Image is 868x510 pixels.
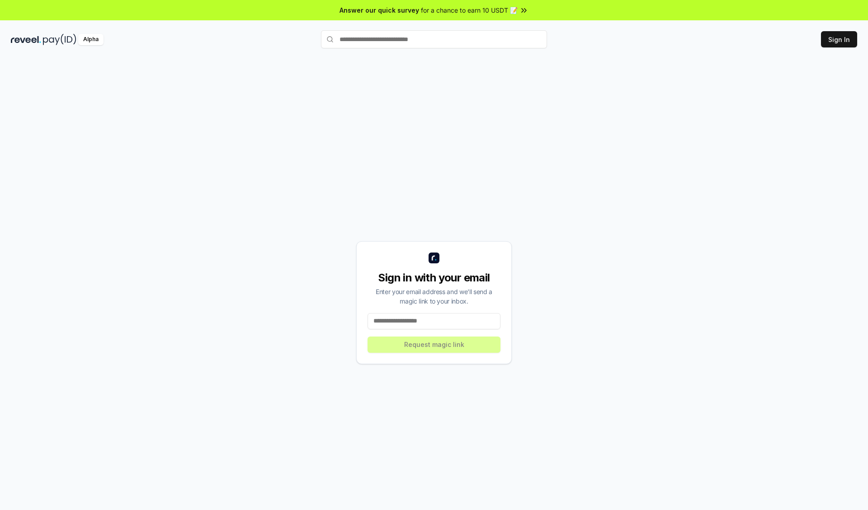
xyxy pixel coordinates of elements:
div: Alpha [78,34,104,45]
button: Sign In [821,31,857,47]
img: logo_small [429,253,439,263]
img: reveel_dark [11,34,41,45]
span: Answer our quick survey [340,5,419,15]
img: pay_id [43,34,76,45]
div: Enter your email address and we’ll send a magic link to your inbox. [368,287,500,306]
div: Sign in with your email [368,271,500,285]
span: for a chance to earn 10 USDT 📝 [421,5,518,15]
